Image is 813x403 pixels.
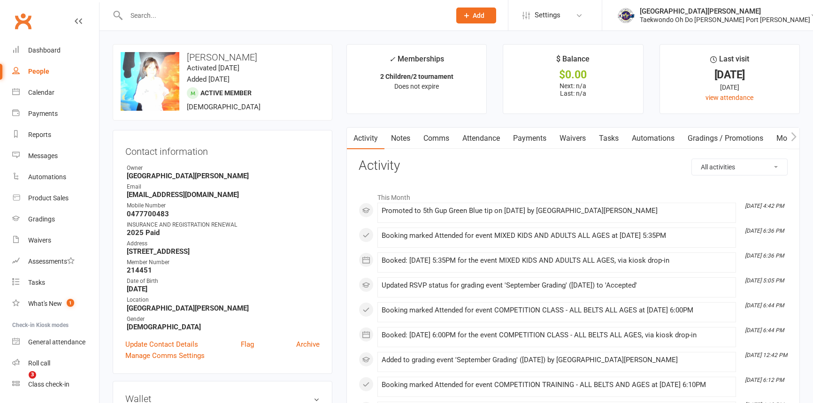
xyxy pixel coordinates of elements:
[553,128,592,149] a: Waivers
[12,332,99,353] a: General attendance kiosk mode
[706,94,753,101] a: view attendance
[127,285,320,293] strong: [DATE]
[382,281,732,289] div: Updated RSVP status for grading event 'September Grading' ([DATE]) to 'Accepted'
[668,82,791,92] div: [DATE]
[28,279,45,286] div: Tasks
[382,381,732,389] div: Booking marked Attended for event COMPETITION TRAINING - ALL BELTS AND AGES at [DATE] 6:10PM
[28,215,55,223] div: Gradings
[12,167,99,188] a: Automations
[616,6,635,25] img: thumb_image1517475016.png
[745,377,784,383] i: [DATE] 6:12 PM
[296,339,320,350] a: Archive
[745,252,784,259] i: [DATE] 6:36 PM
[67,299,74,307] span: 1
[745,277,784,284] i: [DATE] 5:05 PM
[127,201,320,210] div: Mobile Number
[380,73,453,80] strong: 2 Children/2 tournament
[389,55,395,64] i: ✓
[28,173,66,181] div: Automations
[556,53,590,70] div: $ Balance
[12,272,99,293] a: Tasks
[359,159,788,173] h3: Activity
[187,103,261,111] span: [DEMOGRAPHIC_DATA]
[12,124,99,145] a: Reports
[127,304,320,312] strong: [GEOGRAPHIC_DATA][PERSON_NAME]
[710,53,749,70] div: Last visit
[127,190,320,199] strong: [EMAIL_ADDRESS][DOMAIN_NAME]
[384,128,417,149] a: Notes
[12,374,99,395] a: Class kiosk mode
[347,128,384,149] a: Activity
[29,371,36,379] span: 3
[12,103,99,124] a: Payments
[127,315,320,324] div: Gender
[28,258,75,265] div: Assessments
[745,302,784,309] i: [DATE] 6:44 PM
[382,232,732,240] div: Booking marked Attended for event MIXED KIDS AND ADULTS ALL AGES at [DATE] 5:35PM
[12,230,99,251] a: Waivers
[745,228,784,234] i: [DATE] 6:36 PM
[127,182,320,191] div: Email
[745,352,787,358] i: [DATE] 12:42 PM
[359,188,788,203] li: This Month
[506,128,553,149] a: Payments
[28,68,49,75] div: People
[12,40,99,61] a: Dashboard
[28,131,51,138] div: Reports
[127,164,320,173] div: Owner
[512,70,634,80] div: $0.00
[125,350,205,361] a: Manage Comms Settings
[127,277,320,286] div: Date of Birth
[456,128,506,149] a: Attendance
[28,110,58,117] div: Payments
[9,371,32,394] iframe: Intercom live chat
[127,228,320,237] strong: 2025 Paid
[28,194,69,202] div: Product Sales
[187,75,230,84] time: Added [DATE]
[745,203,784,209] i: [DATE] 4:42 PM
[12,251,99,272] a: Assessments
[187,64,239,72] time: Activated [DATE]
[121,52,179,111] img: image1677145570.png
[28,89,54,96] div: Calendar
[389,53,444,70] div: Memberships
[394,83,439,90] span: Does not expire
[382,306,732,314] div: Booking marked Attended for event COMPETITION CLASS - ALL BELTS ALL AGES at [DATE] 6:00PM
[127,323,320,331] strong: [DEMOGRAPHIC_DATA]
[382,257,732,265] div: Booked: [DATE] 5:35PM for the event MIXED KIDS AND ADULTS ALL AGES, via kiosk drop-in
[200,89,252,97] span: Active member
[28,152,58,160] div: Messages
[125,339,198,350] a: Update Contact Details
[127,221,320,229] div: INSURANCE AND REGISTRATION RENEWAL
[456,8,496,23] button: Add
[12,145,99,167] a: Messages
[12,209,99,230] a: Gradings
[668,70,791,80] div: [DATE]
[625,128,681,149] a: Automations
[592,128,625,149] a: Tasks
[127,247,320,256] strong: [STREET_ADDRESS]
[121,52,324,62] h3: [PERSON_NAME]
[745,327,784,334] i: [DATE] 6:44 PM
[127,239,320,248] div: Address
[127,266,320,274] strong: 214451
[12,293,99,314] a: What's New1
[241,339,254,350] a: Flag
[28,380,69,388] div: Class check-in
[681,128,770,149] a: Gradings / Promotions
[11,9,35,33] a: Clubworx
[28,46,61,54] div: Dashboard
[123,9,444,22] input: Search...
[125,143,320,157] h3: Contact information
[127,210,320,218] strong: 0477700483
[12,61,99,82] a: People
[12,353,99,374] a: Roll call
[12,188,99,209] a: Product Sales
[640,15,810,24] div: Taekwondo Oh Do [PERSON_NAME] Port [PERSON_NAME]
[28,236,51,244] div: Waivers
[512,82,634,97] p: Next: n/a Last: n/a
[640,7,810,15] div: [GEOGRAPHIC_DATA][PERSON_NAME]
[382,331,732,339] div: Booked: [DATE] 6:00PM for the event COMPETITION CLASS - ALL BELTS ALL AGES, via kiosk drop-in
[535,5,560,26] span: Settings
[12,82,99,103] a: Calendar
